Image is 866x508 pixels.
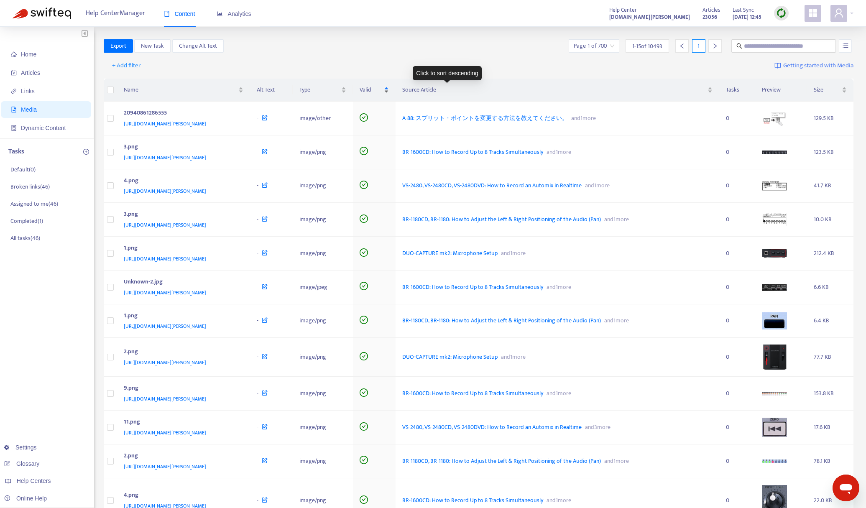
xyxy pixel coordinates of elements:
[762,418,787,437] img: media-preview
[4,495,47,502] a: Online Help
[814,181,847,190] div: 41.7 KB
[124,108,240,119] div: 20940861286555
[762,284,787,291] img: media-preview
[124,85,237,94] span: Name
[179,41,217,51] span: Change Alt Text
[762,392,787,396] img: media-preview
[11,51,17,57] span: home
[104,39,133,53] button: Export
[774,59,853,72] a: Getting started with Media
[21,51,36,58] span: Home
[257,214,258,224] span: -
[762,151,787,154] img: media-preview
[814,496,847,505] div: 22.0 KB
[299,85,340,94] span: Type
[124,462,206,471] span: [URL][DOMAIN_NAME][PERSON_NAME]
[124,142,240,153] div: 3.png
[543,388,571,398] span: and 1 more
[402,147,543,157] span: BR-1600CD: How to Record Up to 8 Tracks Simultaneously
[843,43,848,49] span: unordered-list
[124,490,240,501] div: 4.png
[498,248,526,258] span: and 1 more
[293,237,353,271] td: image/png
[703,5,720,15] span: Articles
[762,110,787,126] img: media-preview
[543,495,571,505] span: and 1 more
[257,282,258,292] span: -
[839,39,852,53] button: unordered-list
[217,10,251,17] span: Analytics
[814,316,847,325] div: 6.4 KB
[774,62,781,69] img: image-link
[396,79,719,102] th: Source Article
[4,460,39,467] a: Glossary
[601,214,629,224] span: and 1 more
[257,248,258,258] span: -
[762,459,787,463] img: media-preview
[402,456,601,466] span: BR-1180CD, BR-1180: How to Adjust the Left & Right Positioning of the Audio (Pan)
[124,153,206,162] span: [URL][DOMAIN_NAME][PERSON_NAME]
[124,358,206,367] span: [URL][DOMAIN_NAME][PERSON_NAME]
[783,61,853,71] span: Getting started with Media
[13,8,71,19] img: Swifteq
[8,147,24,157] p: Tasks
[755,79,807,102] th: Preview
[733,5,754,15] span: Last Sync
[679,43,685,49] span: left
[293,102,353,135] td: image/other
[726,316,748,325] div: 0
[712,43,718,49] span: right
[762,249,787,258] img: media-preview
[117,79,250,102] th: Name
[814,215,847,224] div: 10.0 KB
[833,475,859,501] iframe: メッセージングウィンドウを開くボタン
[402,422,582,432] span: VS-2480, VS-2480CD, VS-2480DVD: How to Record an Automix in Realtime
[257,316,258,325] span: -
[808,8,818,18] span: appstore
[293,135,353,169] td: image/png
[609,13,690,22] strong: [DOMAIN_NAME][PERSON_NAME]
[402,495,543,505] span: BR-1600CD: How to Record Up to 8 Tracks Simultaneously
[124,311,240,322] div: 1.png
[124,395,206,403] span: [URL][DOMAIN_NAME][PERSON_NAME]
[814,85,840,94] span: Size
[814,114,847,123] div: 129.5 KB
[293,271,353,304] td: image/jpeg
[726,423,748,432] div: 0
[726,352,748,362] div: 0
[736,43,742,49] span: search
[10,234,40,243] p: All tasks ( 46 )
[360,495,368,504] span: check-circle
[124,221,206,229] span: [URL][DOMAIN_NAME][PERSON_NAME]
[726,283,748,292] div: 0
[360,147,368,155] span: check-circle
[814,352,847,362] div: 77.7 KB
[10,182,50,191] p: Broken links ( 46 )
[21,88,35,94] span: Links
[293,377,353,411] td: image/png
[124,176,240,187] div: 4.png
[703,13,717,22] strong: 23056
[726,496,748,505] div: 0
[814,457,847,466] div: 78.1 KB
[601,456,629,466] span: and 1 more
[172,39,224,53] button: Change Alt Text
[293,304,353,338] td: image/png
[413,66,482,80] div: Click to sort descending
[257,388,258,398] span: -
[762,181,787,191] img: media-preview
[10,165,36,174] p: Default ( 0 )
[217,11,223,17] span: area-chart
[360,422,368,431] span: check-circle
[807,79,853,102] th: Size
[609,12,690,22] a: [DOMAIN_NAME][PERSON_NAME]
[360,214,368,223] span: check-circle
[402,113,568,123] span: A-88: スプリット・ポイントを変更する方法を教えてください。
[498,352,526,362] span: and 1 more
[402,388,543,398] span: BR-1600CD: How to Record Up to 8 Tracks Simultaneously
[632,42,662,51] span: 1 - 15 of 10493
[4,444,37,451] a: Settings
[112,61,141,71] span: + Add filter
[124,451,240,462] div: 2.png
[360,388,368,397] span: check-circle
